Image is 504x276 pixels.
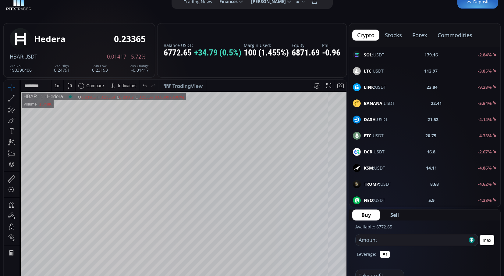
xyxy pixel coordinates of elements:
div: 24h Change [130,64,149,68]
div: 1m [50,245,55,250]
button: Sell [381,210,408,220]
span: :USDT [364,52,384,58]
span: Sell [390,211,399,219]
b: 14.11 [426,165,437,171]
b: 23.84 [427,84,438,90]
button: ✕1 [380,251,390,258]
b: 21.52 [428,116,438,123]
label: PnL: [322,43,340,48]
div: C [132,15,135,20]
div: 1.348K [35,22,48,27]
span: :USDT [364,181,391,187]
b: -2.67% [478,149,492,155]
label: Available: 6772.65 [355,224,392,230]
b: -4.14% [478,116,492,122]
div: 0.23193 [92,64,108,72]
div: Compare [83,3,100,8]
span: :USDT [364,68,384,74]
b: 8.68 [430,181,439,187]
div: 6772.65 [164,48,241,58]
div: 6871.69 [292,48,320,58]
div: 190390406 [10,64,32,72]
div: 3m [40,245,45,250]
div: 0.24791 [54,64,70,72]
b: 179.16 [424,52,438,58]
span: Buy [361,211,371,219]
b: 20.75 [425,132,436,139]
div: Hedera [34,34,66,44]
button: forex [407,30,432,41]
label: Leverage: [357,251,376,257]
span: 22:51:26 (UTC) [273,245,303,250]
span: -5.72% [130,54,146,59]
div: Volume [20,22,33,27]
b: 22.41 [431,100,442,106]
div: 1y [31,245,35,250]
b: -2.84% [478,52,492,58]
label: Balance USDT: [164,43,241,48]
div: 0.23365 [135,15,149,20]
div: 24h Vol. [10,64,32,68]
b: SOL [364,52,372,58]
button: Buy [352,210,380,220]
span: :USDT [23,53,37,60]
button: stocks [380,30,407,41]
b: -4.33% [478,133,492,138]
div: 5d [60,245,65,250]
button: 22:51:26 (UTC) [271,242,305,253]
span: :USDT [364,165,385,171]
div: -0.01417 [130,64,149,72]
div: Hedera [40,14,59,20]
span: +34.79 (0.5%) [194,48,241,58]
span: :USDT [364,116,388,123]
div: L [113,15,115,20]
b: -3.85% [478,68,492,74]
b: DCR [364,149,372,155]
b: -4.38% [478,197,492,203]
div: 0.23365 [114,34,146,44]
div: 5y [22,245,27,250]
div: 100 (1.455%) [244,48,289,58]
div: H [94,15,97,20]
div: Toggle Auto Scale [329,242,342,253]
div: Toggle Percentage [311,242,319,253]
span: :USDT [364,149,385,155]
span: :USDT [364,100,395,106]
div: log [321,245,327,250]
b: -9.28% [478,84,492,90]
div: 0.23366 [78,15,92,20]
div: 1d [69,245,74,250]
b: BANANA [364,100,382,106]
div: 0.23362 [116,15,130,20]
div: 1 m [51,3,57,8]
b: NEO [364,197,373,203]
b: 5.9 [428,197,435,203]
b: DASH [364,116,376,122]
div: auto [331,245,339,250]
div: 24h Low [92,64,108,68]
b: -5.64% [478,100,492,106]
b: KSM [364,165,373,171]
div: 24h High [54,64,70,68]
div: Indicators [114,3,133,8]
button: commodities [433,30,477,41]
span: HBAR [10,53,23,60]
b: -4.62% [478,181,492,187]
div:  [5,81,10,87]
span: :USDT [364,84,386,90]
b: TRUMP [364,181,379,187]
span: :USDT [364,132,384,139]
b: 113.97 [424,68,438,74]
div: HBAR [20,14,33,20]
span: :USDT [364,197,385,203]
b: LTC [364,68,371,74]
div: 0.23368 [97,15,111,20]
div: Hide Drawings Toolbar [14,228,17,236]
label: Margin Used: [244,43,289,48]
b: ETC [364,133,371,138]
b: -4.86% [478,165,492,171]
div: -0.96 [322,48,340,58]
div: Market open [64,14,69,20]
div: 1 [33,14,40,20]
button: crypto [352,30,379,41]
